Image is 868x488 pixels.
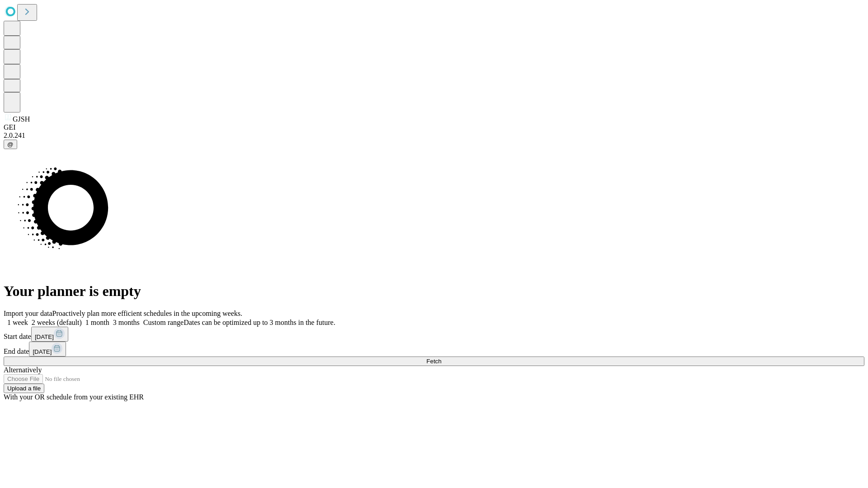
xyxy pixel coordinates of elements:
div: 2.0.241 [4,131,864,140]
div: End date [4,342,864,357]
button: Fetch [4,357,864,366]
div: GEI [4,123,864,131]
span: 3 months [113,319,140,326]
span: 1 month [85,319,109,326]
button: @ [4,140,17,149]
span: [DATE] [35,333,54,340]
span: With your OR schedule from your existing EHR [4,393,144,401]
span: Alternatively [4,366,42,374]
span: Proactively plan more efficient schedules in the upcoming weeks. [52,310,242,317]
button: [DATE] [29,342,66,357]
span: 1 week [7,319,28,326]
span: GJSH [13,115,30,123]
button: [DATE] [31,327,68,342]
button: Upload a file [4,384,44,393]
span: [DATE] [33,348,52,355]
span: @ [7,141,14,148]
div: Start date [4,327,864,342]
span: Import your data [4,310,52,317]
span: Fetch [426,358,441,365]
span: Dates can be optimized up to 3 months in the future. [184,319,335,326]
span: Custom range [143,319,184,326]
h1: Your planner is empty [4,283,864,300]
span: 2 weeks (default) [32,319,82,326]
